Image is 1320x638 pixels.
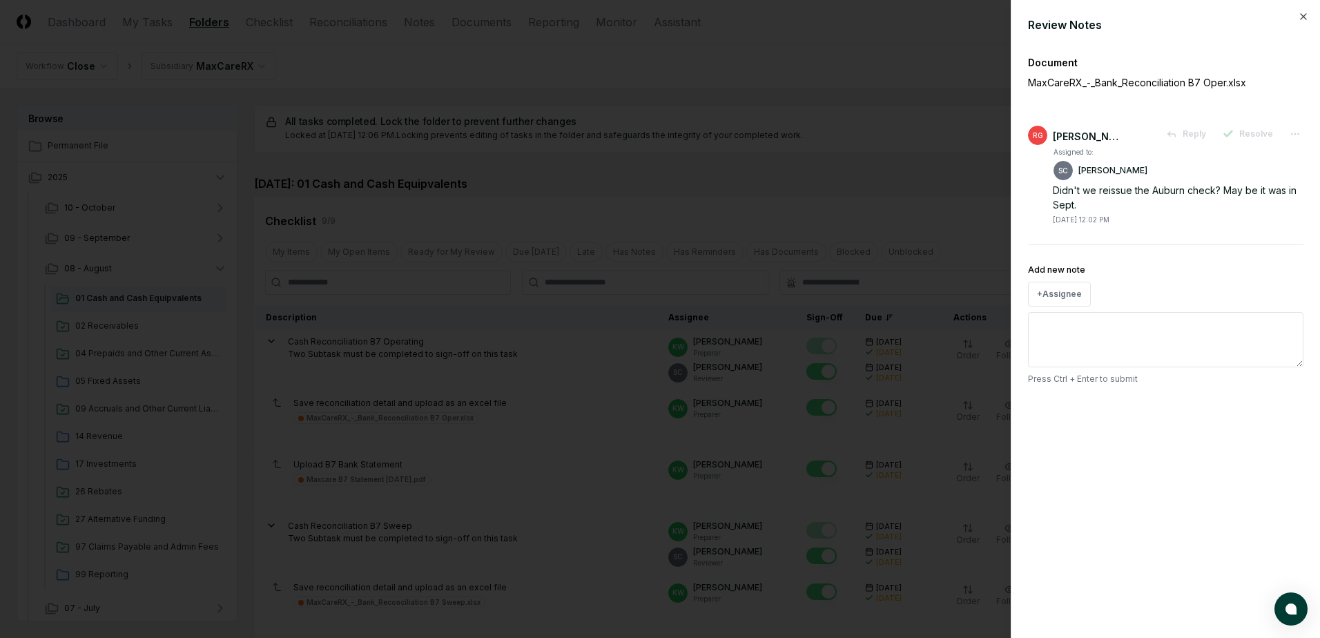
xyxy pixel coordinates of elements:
[1053,215,1109,225] div: [DATE] 12:02 PM
[1239,128,1273,140] span: Resolve
[1058,166,1068,176] span: SC
[1028,55,1303,70] div: Document
[1028,282,1091,307] button: +Assignee
[1028,75,1256,90] p: MaxCareRX_-_Bank_Reconciliation B7 Oper.xlsx
[1028,373,1303,385] p: Press Ctrl + Enter to submit
[1053,129,1122,144] div: [PERSON_NAME]
[1028,17,1303,33] div: Review Notes
[1078,164,1147,177] p: [PERSON_NAME]
[1214,122,1281,146] button: Resolve
[1053,183,1303,212] div: Didn't we reissue the Auburn check? May be it was in Sept.
[1028,264,1085,275] label: Add new note
[1033,130,1043,141] span: RG
[1158,122,1214,146] button: Reply
[1053,146,1148,158] td: Assigned to:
